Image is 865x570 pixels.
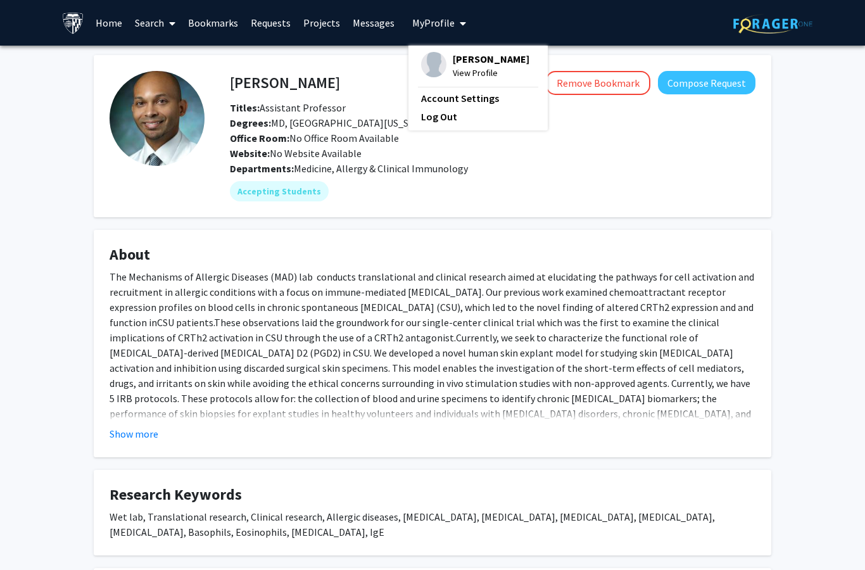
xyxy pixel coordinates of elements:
[346,1,401,45] a: Messages
[129,1,182,45] a: Search
[110,246,755,264] h4: About
[658,71,755,94] button: Compose Request to Eric Oliver
[110,426,158,441] button: Show more
[412,16,455,29] span: My Profile
[62,12,84,34] img: Johns Hopkins University Logo
[230,101,260,114] b: Titles:
[230,147,270,160] b: Website:
[230,132,399,144] span: No Office Room Available
[230,101,346,114] span: Assistant Professor
[421,109,535,124] a: Log Out
[9,513,54,560] iframe: Chat
[110,331,698,359] span: Currently, we seek to characterize the functional role of [MEDICAL_DATA]-derived [MEDICAL_DATA] D...
[453,66,529,80] span: View Profile
[733,14,812,34] img: ForagerOne Logo
[110,486,755,504] h4: Research Keywords
[230,132,289,144] b: Office Room:
[244,1,297,45] a: Requests
[230,147,362,160] span: No Website Available
[421,52,446,77] img: Profile Picture
[230,181,329,201] mat-chip: Accepting Students
[89,1,129,45] a: Home
[182,1,244,45] a: Bookmarks
[297,1,346,45] a: Projects
[110,316,719,344] span: These observations laid the groundwork for our single-center clinical trial which was the first t...
[421,91,535,106] a: Account Settings
[230,71,340,94] h4: [PERSON_NAME]
[110,346,733,374] span: We developed a novel human skin explant model for studying skin [MEDICAL_DATA] activation and inh...
[230,117,271,129] b: Degrees:
[421,52,529,80] div: Profile Picture[PERSON_NAME]View Profile
[110,270,754,329] span: The Mechanisms of Allergic Diseases (MAD) lab conducts translational and clinical research aimed ...
[110,71,205,166] img: Profile Picture
[110,509,755,540] div: Wet lab, Translational research, Clinical research, Allergic diseases, [MEDICAL_DATA], [MEDICAL_D...
[453,52,529,66] span: [PERSON_NAME]
[294,162,468,175] span: Medicine, Allergy & Clinical Immunology
[157,316,214,329] span: CSU patients.
[110,362,744,389] span: This model enables the investigation of the short-term effects of cell mediators, drugs, and irri...
[230,162,294,175] b: Departments:
[546,71,650,95] button: Remove Bookmark
[230,117,435,129] span: MD, [GEOGRAPHIC_DATA][US_STATE]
